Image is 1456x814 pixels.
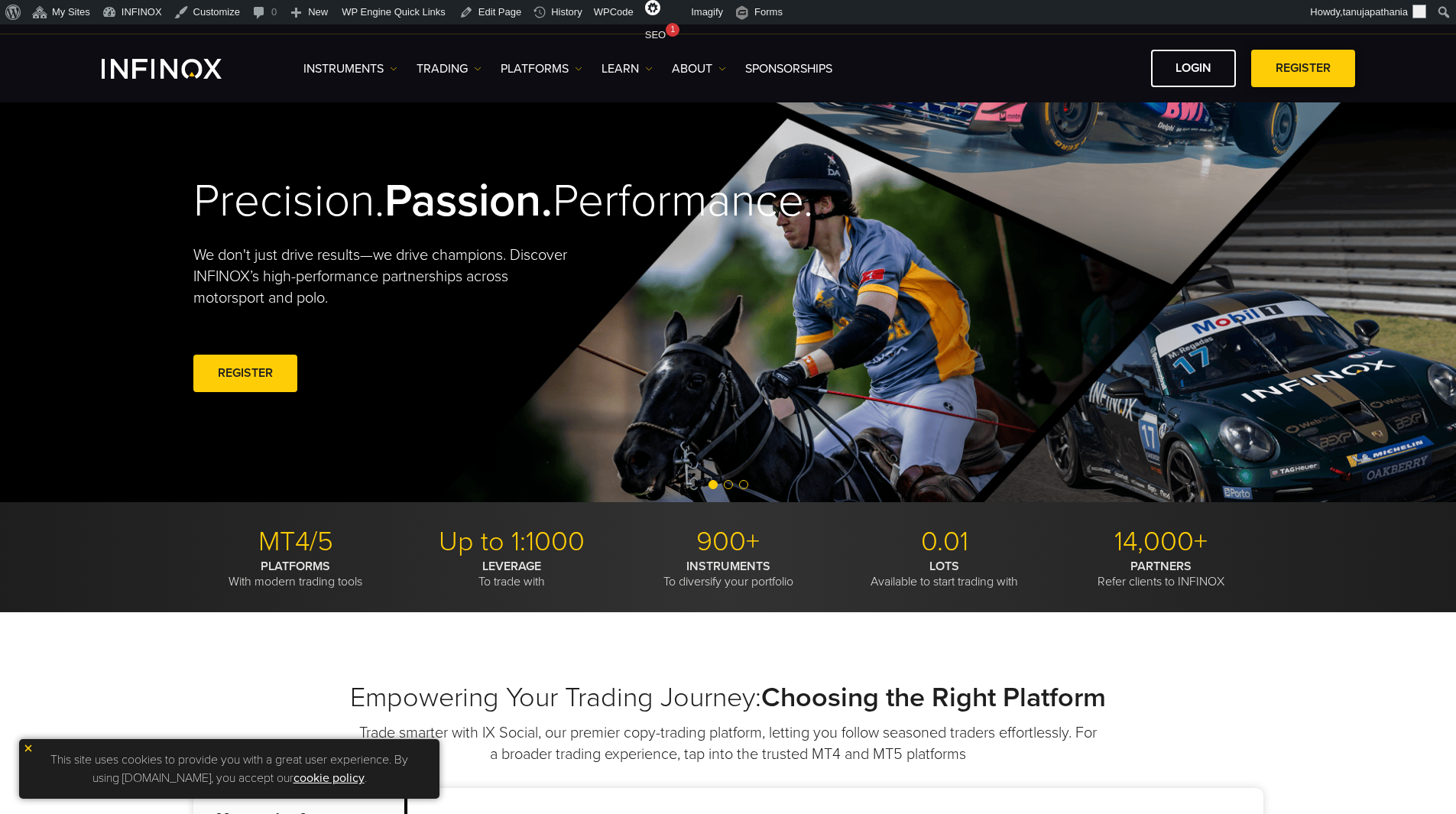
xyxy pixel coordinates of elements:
[645,29,666,41] span: SEO
[739,480,748,489] span: Go to slide 3
[1151,50,1236,87] a: LOGIN
[666,23,679,37] div: 1
[303,60,397,78] a: Instruments
[193,681,1263,715] h2: Empowering Your Trading Journey:
[358,722,1099,765] p: Trade smarter with IX Social, our premier copy-trading platform, letting you follow seasoned trad...
[193,559,398,589] p: With modern trading tools
[929,559,959,574] strong: LOTS
[501,60,582,78] a: PLATFORMS
[293,770,365,786] a: cookie policy
[261,559,330,574] strong: PLATFORMS
[193,174,675,229] h2: Precision. Performance.
[1130,559,1192,574] strong: PARTNERS
[1343,6,1408,18] span: tanujapathania
[1059,559,1263,589] p: Refer clients to INFINOX
[745,60,832,78] a: SPONSORSHIPS
[626,525,831,559] p: 900+
[1059,525,1263,559] p: 14,000+
[686,559,770,574] strong: INSTRUMENTS
[724,480,733,489] span: Go to slide 2
[410,525,615,559] p: Up to 1:1000
[626,559,831,589] p: To diversify your portfolio
[417,60,482,78] a: TRADING
[1251,50,1355,87] a: REGISTER
[384,174,553,229] strong: Passion.
[102,59,258,79] a: INFINOX Logo
[23,743,34,754] img: yellow close icon
[761,681,1106,714] strong: Choosing the Right Platform
[672,60,726,78] a: ABOUT
[193,525,398,559] p: MT4/5
[193,245,579,309] p: We don't just drive results—we drive champions. Discover INFINOX’s high-performance partnerships ...
[709,480,718,489] span: Go to slide 1
[193,355,297,392] a: REGISTER
[842,559,1047,589] p: Available to start trading with
[602,60,653,78] a: Learn
[27,747,432,791] p: This site uses cookies to provide you with a great user experience. By using [DOMAIN_NAME], you a...
[410,559,615,589] p: To trade with
[482,559,541,574] strong: LEVERAGE
[842,525,1047,559] p: 0.01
